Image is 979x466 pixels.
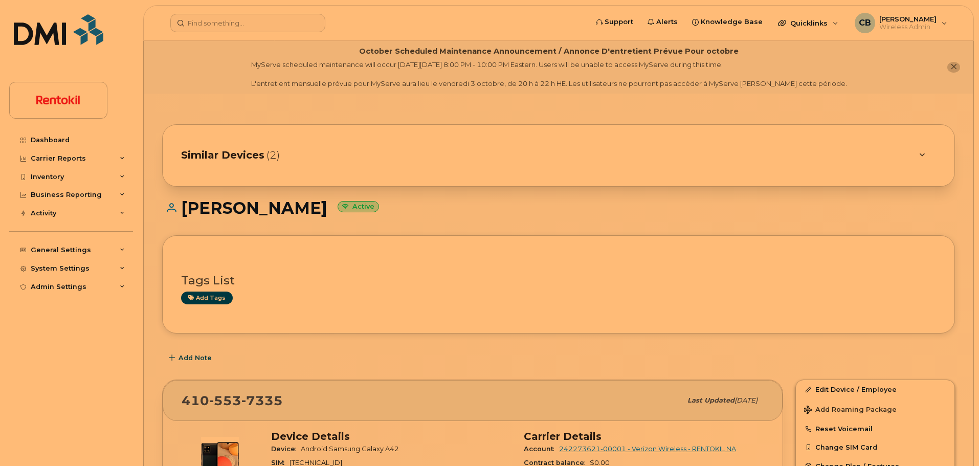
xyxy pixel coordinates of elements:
[271,445,301,453] span: Device
[796,398,954,419] button: Add Roaming Package
[271,430,511,442] h3: Device Details
[338,201,379,213] small: Active
[251,60,847,88] div: MyServe scheduled maintenance will occur [DATE][DATE] 8:00 PM - 10:00 PM Eastern. Users will be u...
[179,353,212,363] span: Add Note
[301,445,399,453] span: Android Samsung Galaxy A42
[735,396,758,404] span: [DATE]
[796,380,954,398] a: Edit Device / Employee
[947,62,960,73] button: close notification
[181,274,936,287] h3: Tags List
[796,419,954,438] button: Reset Voicemail
[241,393,283,408] span: 7335
[934,421,971,458] iframe: Messenger Launcher
[162,199,955,217] h1: [PERSON_NAME]
[804,406,897,415] span: Add Roaming Package
[209,393,241,408] span: 553
[559,445,736,453] a: 242273621-00001 - Verizon Wireless - RENTOKIL NA
[359,46,739,57] div: October Scheduled Maintenance Announcement / Annonce D'entretient Prévue Pour octobre
[524,445,559,453] span: Account
[162,349,220,367] button: Add Note
[182,393,283,408] span: 410
[796,438,954,456] button: Change SIM Card
[266,148,280,163] span: (2)
[687,396,735,404] span: Last updated
[181,148,264,163] span: Similar Devices
[524,430,764,442] h3: Carrier Details
[181,292,233,304] a: Add tags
